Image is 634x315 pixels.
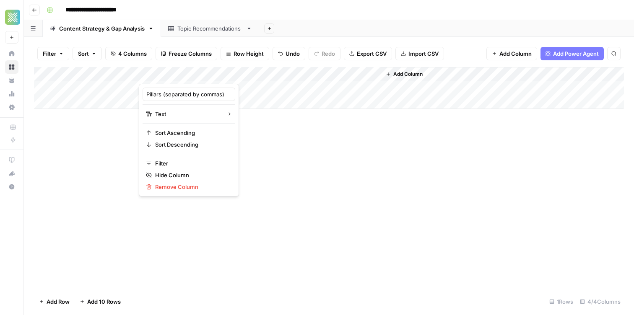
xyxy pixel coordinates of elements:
[322,49,335,58] span: Redo
[177,24,243,33] div: Topic Recommendations
[37,47,69,60] button: Filter
[408,49,439,58] span: Import CSV
[155,129,229,137] span: Sort Ascending
[540,47,604,60] button: Add Power Agent
[5,74,18,87] a: Your Data
[156,47,217,60] button: Freeze Columns
[273,47,305,60] button: Undo
[5,101,18,114] a: Settings
[155,171,229,179] span: Hide Column
[34,295,75,308] button: Add Row
[169,49,212,58] span: Freeze Columns
[5,47,18,60] a: Home
[309,47,340,60] button: Redo
[105,47,152,60] button: 4 Columns
[5,87,18,101] a: Usage
[221,47,269,60] button: Row Height
[553,49,599,58] span: Add Power Agent
[393,70,423,78] span: Add Column
[59,24,145,33] div: Content Strategy & Gap Analysis
[155,110,220,118] span: Text
[78,49,89,58] span: Sort
[499,49,532,58] span: Add Column
[43,20,161,37] a: Content Strategy & Gap Analysis
[161,20,259,37] a: Topic Recommendations
[5,10,20,25] img: Xponent21 Logo
[395,47,444,60] button: Import CSV
[5,60,18,74] a: Browse
[5,180,18,194] button: Help + Support
[5,153,18,167] a: AirOps Academy
[344,47,392,60] button: Export CSV
[5,7,18,28] button: Workspace: Xponent21
[155,159,229,168] span: Filter
[43,49,56,58] span: Filter
[286,49,300,58] span: Undo
[87,297,121,306] span: Add 10 Rows
[47,297,70,306] span: Add Row
[577,295,624,308] div: 4/4 Columns
[118,49,147,58] span: 4 Columns
[155,140,229,149] span: Sort Descending
[382,69,426,80] button: Add Column
[546,295,577,308] div: 1 Rows
[357,49,387,58] span: Export CSV
[5,167,18,180] button: What's new?
[155,183,229,191] span: Remove Column
[73,47,102,60] button: Sort
[75,295,126,308] button: Add 10 Rows
[234,49,264,58] span: Row Height
[486,47,537,60] button: Add Column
